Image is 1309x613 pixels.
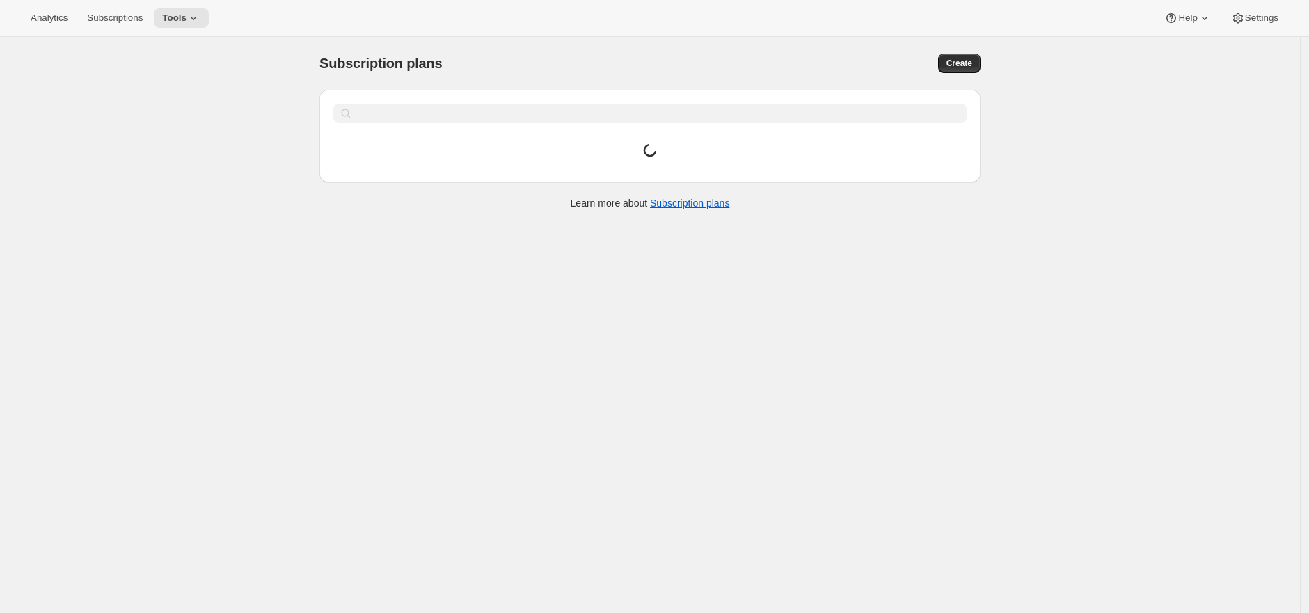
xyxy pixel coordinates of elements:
button: Help [1156,8,1219,28]
button: Tools [154,8,209,28]
span: Subscriptions [87,13,143,24]
span: Help [1178,13,1197,24]
span: Subscription plans [319,56,442,71]
span: Tools [162,13,187,24]
a: Subscription plans [650,198,729,209]
button: Settings [1223,8,1287,28]
button: Subscriptions [79,8,151,28]
p: Learn more about [571,196,730,210]
span: Settings [1245,13,1278,24]
button: Analytics [22,8,76,28]
span: Create [946,58,972,69]
span: Analytics [31,13,68,24]
button: Create [938,54,981,73]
